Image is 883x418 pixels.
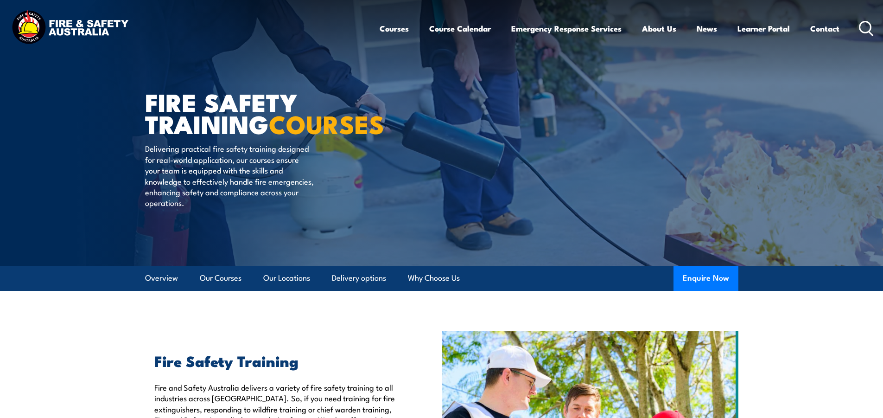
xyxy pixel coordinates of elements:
a: Contact [810,16,839,41]
a: Our Courses [200,266,241,290]
a: Course Calendar [429,16,491,41]
h2: Fire Safety Training [154,354,399,367]
a: News [697,16,717,41]
button: Enquire Now [673,266,738,291]
a: Courses [380,16,409,41]
a: Delivery options [332,266,386,290]
a: Learner Portal [737,16,790,41]
h1: FIRE SAFETY TRAINING [145,91,374,134]
a: Emergency Response Services [511,16,622,41]
p: Delivering practical fire safety training designed for real-world application, our courses ensure... [145,143,314,208]
a: About Us [642,16,676,41]
a: Overview [145,266,178,290]
a: Our Locations [263,266,310,290]
a: Why Choose Us [408,266,460,290]
strong: COURSES [269,104,384,142]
